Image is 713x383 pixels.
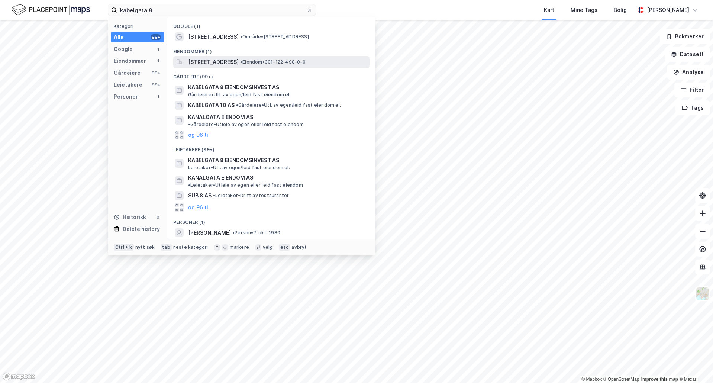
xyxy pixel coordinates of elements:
button: Tags [675,100,710,115]
div: 1 [155,94,161,100]
div: 99+ [151,82,161,88]
button: Filter [674,83,710,97]
iframe: Chat Widget [676,347,713,383]
span: • [213,193,215,198]
span: Person • 7. okt. 1980 [232,230,280,236]
div: avbryt [291,244,307,250]
div: Kart [544,6,554,15]
div: 1 [155,58,161,64]
span: • [236,102,238,108]
div: Leietakere (99+) [167,141,375,154]
span: KANALGATA EIENDOM AS [188,173,253,182]
div: Kontrollprogram for chat [676,347,713,383]
span: KANALGATA EIENDOM AS [188,113,253,122]
div: tab [161,244,172,251]
img: logo.f888ab2527a4732fd821a326f86c7f29.svg [12,3,90,16]
span: Eiendom • 301-122-498-0-0 [240,59,306,65]
a: Improve this map [641,377,678,382]
div: Ctrl + k [114,244,134,251]
img: Z [696,287,710,301]
div: 0 [155,214,161,220]
button: og 96 til [188,131,210,139]
button: Datasett [665,47,710,62]
div: Kategori [114,23,164,29]
span: • [240,59,242,65]
div: markere [230,244,249,250]
span: [STREET_ADDRESS] [188,32,239,41]
button: Bokmerker [660,29,710,44]
div: Gårdeiere [114,68,141,77]
div: 1 [155,46,161,52]
div: Alle [114,33,124,42]
div: nytt søk [135,244,155,250]
a: Mapbox homepage [2,372,35,381]
div: Delete history [123,225,160,234]
span: • [188,122,190,127]
span: [STREET_ADDRESS] [188,58,239,67]
div: Personer [114,92,138,101]
span: KABELGATA 8 EIENDOMSINVEST AS [188,156,367,165]
div: 99+ [151,70,161,76]
div: Google (1) [167,17,375,31]
div: velg [263,244,273,250]
button: og 96 til [188,203,210,212]
span: Leietaker • Drift av restauranter [213,193,289,199]
div: Eiendommer [114,57,146,65]
div: esc [279,244,290,251]
span: Gårdeiere • Utleie av egen eller leid fast eiendom [188,122,304,128]
div: Google [114,45,133,54]
div: Gårdeiere (99+) [167,68,375,81]
div: 99+ [151,34,161,40]
span: Gårdeiere • Utl. av egen/leid fast eiendom el. [236,102,341,108]
div: Historikk [114,213,146,222]
div: Mine Tags [571,6,597,15]
div: [PERSON_NAME] [647,6,689,15]
div: Eiendommer (1) [167,43,375,56]
span: • [232,230,235,235]
span: SUB 8 AS [188,191,212,200]
div: neste kategori [173,244,208,250]
div: Personer (1) [167,213,375,227]
button: Analyse [667,65,710,80]
span: Gårdeiere • Utl. av egen/leid fast eiendom el. [188,92,291,98]
div: Leietakere [114,80,142,89]
div: Bolig [614,6,627,15]
a: Mapbox [581,377,602,382]
input: Søk på adresse, matrikkel, gårdeiere, leietakere eller personer [117,4,307,16]
span: [PERSON_NAME] [188,228,231,237]
span: Område • [STREET_ADDRESS] [240,34,309,40]
span: • [188,182,190,188]
span: KABELGATA 8 EIENDOMSINVEST AS [188,83,367,92]
span: • [240,34,242,39]
a: OpenStreetMap [603,377,639,382]
span: Leietaker • Utleie av egen eller leid fast eiendom [188,182,303,188]
span: KABELGATA 10 AS [188,101,235,110]
span: Leietaker • Utl. av egen/leid fast eiendom el. [188,165,290,171]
